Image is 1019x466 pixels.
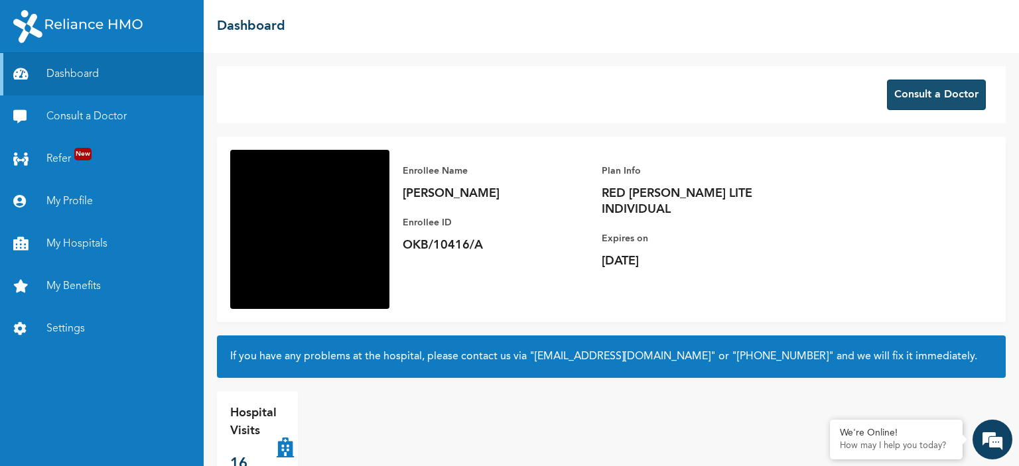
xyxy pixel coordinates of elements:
div: We're Online! [840,428,953,439]
div: Minimize live chat window [218,7,249,38]
h2: If you have any problems at the hospital, please contact us via or and we will fix it immediately. [230,349,992,365]
img: d_794563401_company_1708531726252_794563401 [25,66,54,99]
a: "[EMAIL_ADDRESS][DOMAIN_NAME]" [529,351,716,362]
p: Enrollee Name [403,163,588,179]
span: Conversation [7,418,130,428]
p: [PERSON_NAME] [403,186,588,202]
p: How may I help you today? [840,441,953,451]
a: "[PHONE_NUMBER]" [732,351,834,362]
p: RED [PERSON_NAME] LITE INDIVIDUAL [602,186,787,217]
p: [DATE] [602,253,787,269]
img: Enrollee [230,150,389,309]
p: Hospital Visits [230,404,277,440]
div: FAQs [130,395,253,436]
h2: Dashboard [217,17,285,36]
span: We're online! [77,160,183,294]
div: Chat with us now [69,74,223,91]
textarea: Type your message and hit 'Enter' [7,349,253,395]
p: Enrollee ID [403,215,588,231]
span: New [74,148,92,160]
button: Consult a Doctor [887,80,986,110]
img: RelianceHMO's Logo [13,10,143,43]
p: OKB/10416/A [403,237,588,253]
p: Expires on [602,231,787,247]
p: Plan Info [602,163,787,179]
